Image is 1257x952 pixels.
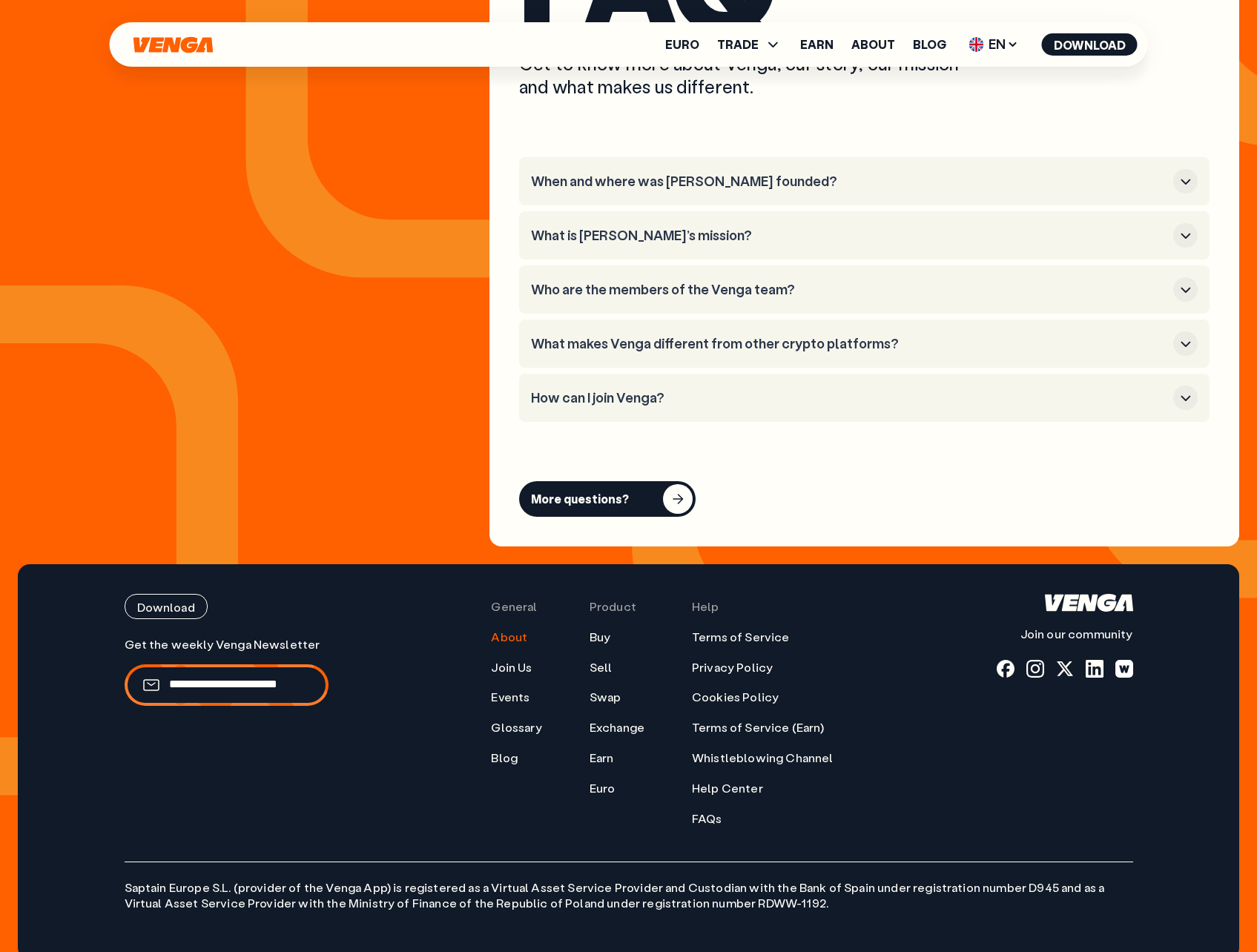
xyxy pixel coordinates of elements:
[125,637,329,652] p: Get the weekly Venga Newsletter
[491,599,537,615] span: General
[1026,660,1044,678] a: instagram
[1115,660,1133,678] a: warpcast
[125,594,208,619] button: Download
[531,390,1167,406] h3: How can I join Venga?
[590,660,613,675] a: Sell
[531,386,1198,410] button: How can I join Venga?
[531,173,1167,190] h3: When and where was [PERSON_NAME] founded?
[590,629,610,645] a: Buy
[913,39,946,50] a: Blog
[590,599,636,615] span: Product
[531,492,629,506] div: More questions?
[590,720,644,736] a: Exchange
[1086,660,1103,678] a: linkedin
[1056,660,1074,678] a: x
[125,594,329,619] a: Download
[519,52,971,98] p: Get to know more about Venga, our story, our mission and what makes us different.
[491,720,541,736] a: Glossary
[531,336,1167,352] h3: What makes Venga different from other crypto platforms?
[590,781,616,796] a: Euro
[590,690,621,705] a: Swap
[491,660,532,675] a: Join Us
[851,39,895,50] a: About
[531,277,1198,302] button: Who are the members of the Venga team?
[692,811,722,827] a: FAQs
[590,750,614,766] a: Earn
[531,331,1198,356] button: What makes Venga different from other crypto platforms?
[692,781,763,796] a: Help Center
[531,282,1167,298] h3: Who are the members of the Venga team?
[692,690,779,705] a: Cookies Policy
[1042,33,1138,56] button: Download
[969,37,984,52] img: flag-uk
[800,39,834,50] a: Earn
[692,660,773,675] a: Privacy Policy
[692,720,824,736] a: Terms of Service (Earn)
[665,39,699,50] a: Euro
[491,629,527,645] a: About
[997,660,1014,678] a: fb
[717,39,759,50] span: TRADE
[692,629,790,645] a: Terms of Service
[125,862,1133,911] p: Saptain Europe S.L. (provider of the Venga App) is registered as a Virtual Asset Service Provider...
[692,599,719,615] span: Help
[531,223,1198,248] button: What is [PERSON_NAME]’s mission?
[132,36,215,53] svg: Home
[519,481,696,517] button: More questions?
[997,627,1133,642] p: Join our community
[531,228,1167,244] h3: What is [PERSON_NAME]’s mission?
[964,33,1024,56] span: EN
[491,690,529,705] a: Events
[491,750,518,766] a: Blog
[1045,594,1133,612] svg: Home
[692,750,834,766] a: Whistleblowing Channel
[531,169,1198,194] button: When and where was [PERSON_NAME] founded?
[717,36,782,53] span: TRADE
